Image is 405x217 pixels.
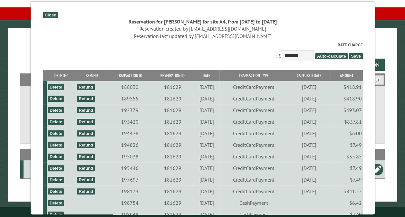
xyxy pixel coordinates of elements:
[47,96,64,102] div: Delete
[151,162,193,174] td: 181629
[193,174,219,185] td: [DATE]
[77,119,95,125] div: Refund
[108,151,151,162] td: 195038
[47,142,64,148] div: Delete
[20,73,385,86] h2: Filters
[330,185,362,197] td: $841.22
[43,42,362,63] div: : $
[219,116,287,127] td: CreditCardPayment
[193,127,219,139] td: [DATE]
[108,116,151,127] td: 193420
[47,84,64,90] div: Delete
[219,151,287,162] td: CreditCardPayment
[108,81,151,93] td: 188030
[151,174,193,185] td: 181629
[287,93,330,104] td: [DATE]
[108,185,151,197] td: 198173
[193,185,219,197] td: [DATE]
[20,38,385,56] h1: Reservations
[287,174,330,185] td: [DATE]
[47,130,64,137] div: Delete
[47,177,64,183] div: Delete
[330,197,362,209] td: $6.42
[193,139,219,151] td: [DATE]
[330,162,362,174] td: $7.49
[108,197,151,209] td: 198754
[330,104,362,116] td: $493.07
[219,162,287,174] td: CreditCardPayment
[151,93,193,104] td: 181629
[77,96,95,102] div: Refund
[151,81,193,93] td: 181629
[77,188,95,194] div: Refund
[108,162,151,174] td: 195446
[330,70,362,81] th: Amount
[315,53,348,59] span: Auto-calculate
[193,81,219,93] td: [DATE]
[47,188,64,194] div: Delete
[77,177,95,183] div: Refund
[219,70,287,81] th: Transaction Type
[24,149,46,160] th: Site
[108,93,151,104] td: 189555
[287,70,330,81] th: Captured Date
[43,42,362,48] label: Rate Charge
[108,174,151,185] td: 197697
[219,174,287,185] td: CreditCardPayment
[108,70,151,81] th: Transaction ID
[43,25,362,32] div: Reservation created by [EMAIL_ADDRESS][DOMAIN_NAME]
[219,139,287,151] td: CreditCardPayment
[330,127,362,139] td: $6.00
[287,151,330,162] td: [DATE]
[287,162,330,174] td: [DATE]
[330,93,362,104] td: $418.90
[151,104,193,116] td: 181629
[46,70,75,81] th: Delete?
[151,197,193,209] td: 181629
[330,151,362,162] td: $35.85
[77,154,95,160] div: Refund
[77,84,95,90] div: Refund
[43,18,362,25] div: Reservation for [PERSON_NAME] for site A4, from [DATE] to [DATE]
[151,70,193,81] th: Reservation ID
[193,162,219,174] td: [DATE]
[47,200,64,206] div: Delete
[330,116,362,127] td: $837.81
[287,127,330,139] td: [DATE]
[219,197,287,209] td: CashPayment
[151,127,193,139] td: 181629
[108,104,151,116] td: 192379
[193,151,219,162] td: [DATE]
[47,119,64,125] div: Delete
[349,53,362,59] span: Save
[193,70,219,81] th: Date
[330,81,362,93] td: $418.91
[47,165,64,171] div: Delete
[47,154,64,160] div: Delete
[287,104,330,116] td: [DATE]
[151,139,193,151] td: 181629
[287,81,330,93] td: [DATE]
[330,139,362,151] td: $7.49
[151,116,193,127] td: 181629
[75,70,107,81] th: Refund
[43,33,362,40] div: Reservation last updated by [EMAIL_ADDRESS][DOMAIN_NAME]
[77,107,95,113] div: Refund
[287,116,330,127] td: [DATE]
[77,142,95,148] div: Refund
[47,107,64,113] div: Delete
[193,197,219,209] td: [DATE]
[193,93,219,104] td: [DATE]
[108,127,151,139] td: 194428
[108,139,151,151] td: 194826
[219,104,287,116] td: CreditCardPayment
[193,116,219,127] td: [DATE]
[151,151,193,162] td: 181629
[77,165,95,171] div: Refund
[287,139,330,151] td: [DATE]
[43,12,58,18] div: Close
[219,185,287,197] td: CreditCardPayment
[330,174,362,185] td: $7.49
[219,93,287,104] td: CreditCardPayment
[219,127,287,139] td: CreditCardPayment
